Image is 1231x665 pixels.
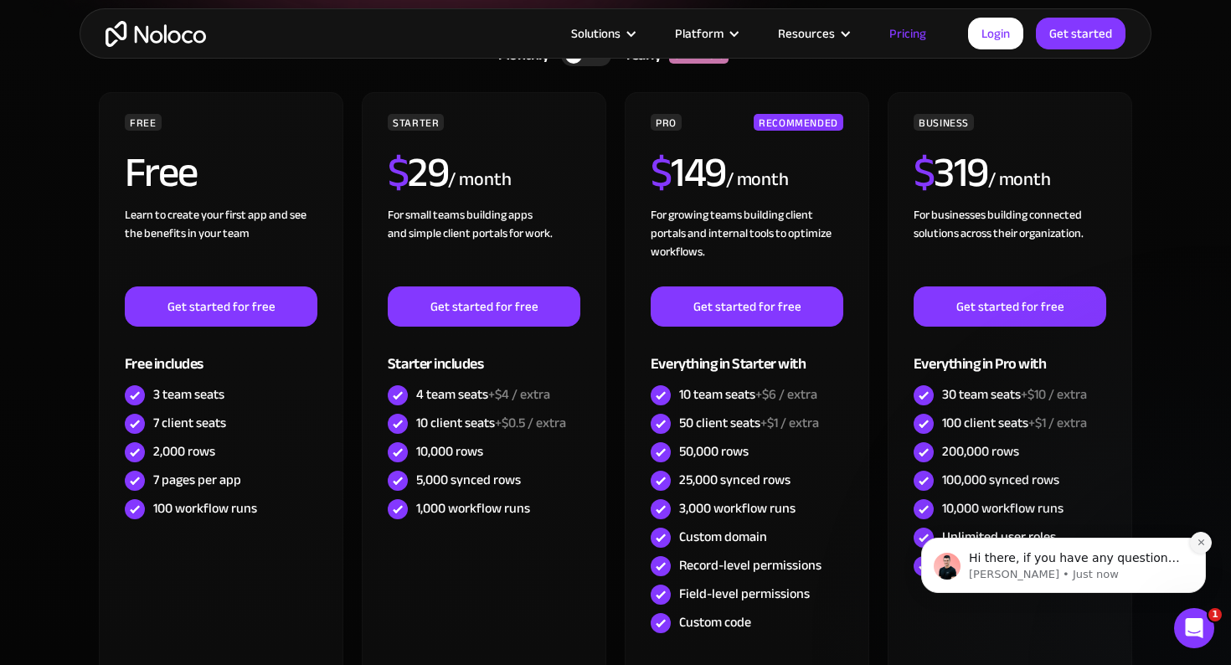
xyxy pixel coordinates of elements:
[760,410,819,436] span: +$1 / extra
[679,556,822,575] div: Record-level permissions
[651,327,843,381] div: Everything in Starter with
[754,114,843,131] div: RECOMMENDED
[153,499,257,518] div: 100 workflow runs
[868,23,947,44] a: Pricing
[125,152,198,193] h2: Free
[755,382,817,407] span: +$6 / extra
[679,414,819,432] div: 50 client seats
[73,118,289,135] p: Hi there, if you have any questions about our pricing, just let us know! [GEOGRAPHIC_DATA]
[125,286,317,327] a: Get started for free
[550,23,654,44] div: Solutions
[1028,410,1087,436] span: +$1 / extra
[416,442,483,461] div: 10,000 rows
[416,385,550,404] div: 4 team seats
[726,167,789,193] div: / month
[611,43,669,68] div: Yearly
[388,133,409,212] span: $
[942,385,1087,404] div: 30 team seats
[896,432,1231,620] iframe: Intercom notifications message
[651,133,672,212] span: $
[968,18,1023,49] a: Login
[1174,608,1214,648] iframe: Intercom live chat
[679,585,810,603] div: Field-level permissions
[477,43,562,68] div: Monthly
[1036,18,1125,49] a: Get started
[679,385,817,404] div: 10 team seats
[388,152,449,193] h2: 29
[388,206,580,286] div: For small teams building apps and simple client portals for work. ‍
[679,471,791,489] div: 25,000 synced rows
[679,442,749,461] div: 50,000 rows
[914,114,974,131] div: BUSINESS
[125,327,317,381] div: Free includes
[675,23,724,44] div: Platform
[416,471,521,489] div: 5,000 synced rows
[1021,382,1087,407] span: +$10 / extra
[914,133,935,212] span: $
[778,23,835,44] div: Resources
[942,414,1087,432] div: 100 client seats
[914,206,1106,286] div: For businesses building connected solutions across their organization. ‍
[125,206,317,286] div: Learn to create your first app and see the benefits in your team ‍
[448,167,511,193] div: / month
[679,499,796,518] div: 3,000 workflow runs
[988,167,1051,193] div: / month
[651,286,843,327] a: Get started for free
[679,613,751,631] div: Custom code
[25,106,310,161] div: message notification from Darragh, Just now. Hi there, if you have any questions about our pricin...
[388,327,580,381] div: Starter includes
[651,206,843,286] div: For growing teams building client portals and internal tools to optimize workflows.
[73,135,289,150] p: Message from Darragh, sent Just now
[416,414,566,432] div: 10 client seats
[153,442,215,461] div: 2,000 rows
[1208,608,1222,621] span: 1
[571,23,621,44] div: Solutions
[153,471,241,489] div: 7 pages per app
[654,23,757,44] div: Platform
[125,114,162,131] div: FREE
[106,21,206,47] a: home
[914,327,1106,381] div: Everything in Pro with
[914,152,988,193] h2: 319
[416,499,530,518] div: 1,000 workflow runs
[294,100,316,121] button: Dismiss notification
[388,286,580,327] a: Get started for free
[488,382,550,407] span: +$4 / extra
[38,121,64,147] img: Profile image for Darragh
[388,114,444,131] div: STARTER
[914,286,1106,327] a: Get started for free
[495,410,566,436] span: +$0.5 / extra
[153,414,226,432] div: 7 client seats
[679,528,767,546] div: Custom domain
[651,152,726,193] h2: 149
[153,385,224,404] div: 3 team seats
[651,114,682,131] div: PRO
[757,23,868,44] div: Resources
